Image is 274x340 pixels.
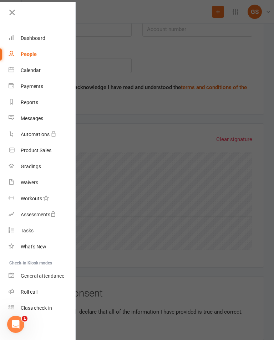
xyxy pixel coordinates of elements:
[9,284,76,300] a: Roll call
[9,207,76,223] a: Assessments
[9,46,76,62] a: People
[9,175,76,191] a: Waivers
[21,273,64,279] div: General attendance
[9,223,76,239] a: Tasks
[9,127,76,143] a: Automations
[9,62,76,78] a: Calendar
[21,148,51,153] div: Product Sales
[21,115,43,121] div: Messages
[9,94,76,110] a: Reports
[9,268,76,284] a: General attendance kiosk mode
[21,83,43,89] div: Payments
[9,110,76,127] a: Messages
[21,67,41,73] div: Calendar
[7,316,24,333] iframe: Intercom live chat
[21,132,50,137] div: Automations
[21,244,46,249] div: What's New
[21,35,45,41] div: Dashboard
[21,51,37,57] div: People
[21,212,56,217] div: Assessments
[9,300,76,316] a: Class kiosk mode
[9,78,76,94] a: Payments
[9,143,76,159] a: Product Sales
[21,164,41,169] div: Gradings
[22,316,27,321] span: 1
[21,180,38,185] div: Waivers
[21,305,52,311] div: Class check-in
[9,30,76,46] a: Dashboard
[9,159,76,175] a: Gradings
[9,239,76,255] a: What's New
[21,289,37,295] div: Roll call
[9,191,76,207] a: Workouts
[21,99,38,105] div: Reports
[21,196,42,201] div: Workouts
[21,228,34,233] div: Tasks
